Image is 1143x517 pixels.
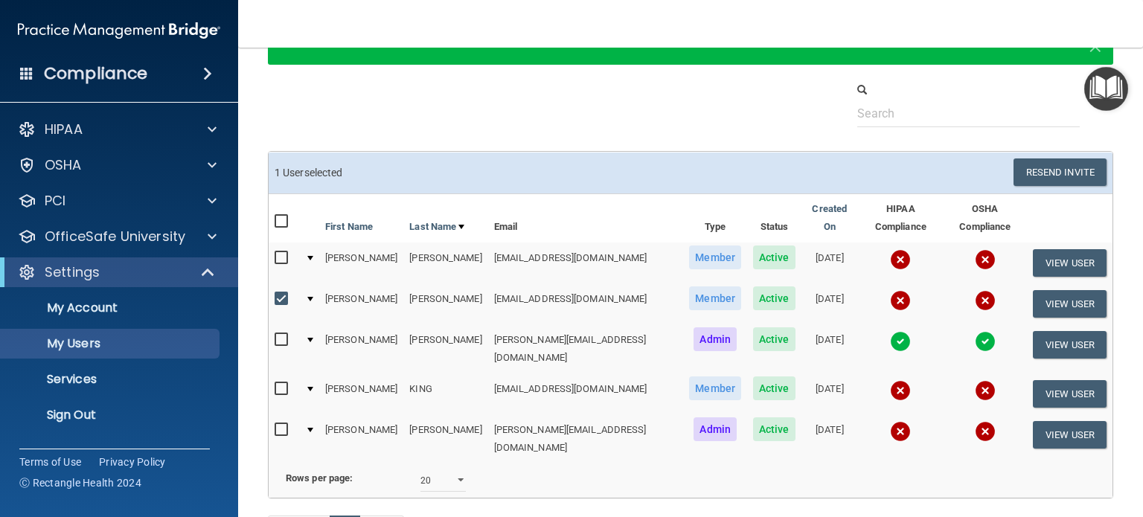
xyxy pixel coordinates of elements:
p: My Users [10,336,213,351]
a: OSHA [18,156,217,174]
span: Active [753,327,795,351]
td: [PERSON_NAME] [319,414,403,463]
button: Close [1089,36,1102,54]
a: Created On [807,200,852,236]
img: PMB logo [18,16,220,45]
td: [DATE] [801,243,858,283]
th: OSHA Compliance [944,194,1027,243]
p: Services [10,372,213,387]
p: OSHA [45,156,82,174]
a: Terms of Use [19,455,81,469]
h6: 1 User selected [275,167,679,179]
p: OfficeSafe University [45,228,185,245]
input: Search [857,100,1080,127]
button: View User [1033,380,1107,408]
img: cross.ca9f0e7f.svg [975,290,996,311]
td: [PERSON_NAME] [319,373,403,414]
td: [PERSON_NAME] [319,283,403,324]
a: First Name [325,218,373,236]
p: PCI [45,192,65,210]
span: Ⓒ Rectangle Health 2024 [19,475,141,490]
button: View User [1033,249,1107,277]
th: Email [488,194,684,243]
td: [EMAIL_ADDRESS][DOMAIN_NAME] [488,283,684,324]
span: Active [753,376,795,400]
p: Sign Out [10,408,213,423]
img: cross.ca9f0e7f.svg [975,249,996,270]
img: cross.ca9f0e7f.svg [890,249,911,270]
img: tick.e7d51cea.svg [890,331,911,352]
span: Active [753,245,795,269]
td: [PERSON_NAME] [403,324,487,373]
a: OfficeSafe University [18,228,217,245]
span: Active [753,286,795,310]
a: Last Name [409,218,464,236]
button: View User [1033,290,1107,318]
button: Open Resource Center [1084,67,1128,111]
td: [PERSON_NAME] [319,324,403,373]
button: View User [1033,331,1107,359]
td: [PERSON_NAME][EMAIL_ADDRESS][DOMAIN_NAME] [488,324,684,373]
th: HIPAA Compliance [858,194,944,243]
td: [PERSON_NAME] [319,243,403,283]
p: My Account [10,301,213,315]
td: [DATE] [801,283,858,324]
span: Member [689,376,741,400]
p: Settings [45,263,100,281]
span: Active [753,417,795,441]
img: cross.ca9f0e7f.svg [975,421,996,442]
td: [EMAIL_ADDRESS][DOMAIN_NAME] [488,373,684,414]
td: [PERSON_NAME] [403,414,487,463]
button: Resend Invite [1014,158,1107,186]
span: Member [689,286,741,310]
a: HIPAA [18,121,217,138]
img: cross.ca9f0e7f.svg [890,421,911,442]
td: [EMAIL_ADDRESS][DOMAIN_NAME] [488,243,684,283]
img: cross.ca9f0e7f.svg [975,380,996,401]
img: tick.e7d51cea.svg [975,331,996,352]
a: Settings [18,263,216,281]
h4: Compliance [44,63,147,84]
span: Admin [694,327,737,351]
b: Rows per page: [286,472,353,484]
td: KING [403,373,487,414]
th: Type [683,194,747,243]
th: Status [747,194,801,243]
a: Privacy Policy [99,455,166,469]
span: Admin [694,417,737,441]
img: cross.ca9f0e7f.svg [890,290,911,311]
button: View User [1033,421,1107,449]
p: HIPAA [45,121,83,138]
td: [DATE] [801,373,858,414]
td: [PERSON_NAME][EMAIL_ADDRESS][DOMAIN_NAME] [488,414,684,463]
td: [DATE] [801,324,858,373]
td: [PERSON_NAME] [403,243,487,283]
a: PCI [18,192,217,210]
td: [DATE] [801,414,858,463]
td: [PERSON_NAME] [403,283,487,324]
img: cross.ca9f0e7f.svg [890,380,911,401]
span: Member [689,245,741,269]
